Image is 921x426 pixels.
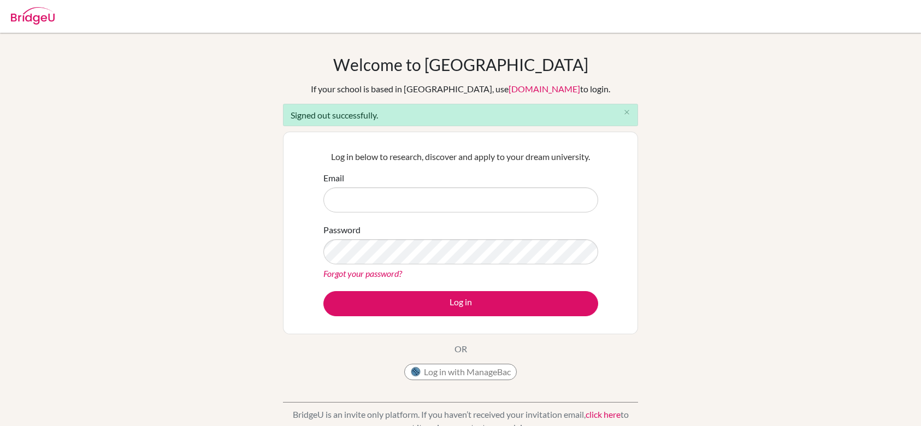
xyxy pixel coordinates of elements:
div: Signed out successfully. [283,104,638,126]
i: close [623,108,631,116]
p: Log in below to research, discover and apply to your dream university. [323,150,598,163]
div: If your school is based in [GEOGRAPHIC_DATA], use to login. [311,82,610,96]
button: Log in with ManageBac [404,364,517,380]
h1: Welcome to [GEOGRAPHIC_DATA] [333,55,588,74]
button: Close [616,104,637,121]
button: Log in [323,291,598,316]
label: Password [323,223,361,236]
img: Bridge-U [11,7,55,25]
a: click here [586,409,621,419]
label: Email [323,171,344,185]
a: [DOMAIN_NAME] [509,84,580,94]
p: OR [454,342,467,356]
a: Forgot your password? [323,268,402,279]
